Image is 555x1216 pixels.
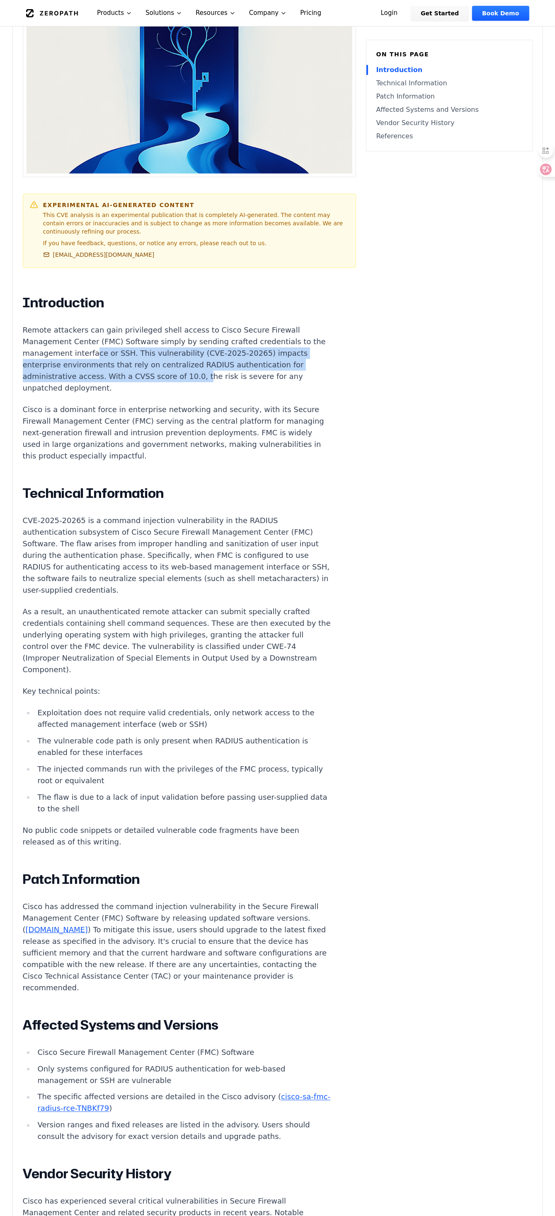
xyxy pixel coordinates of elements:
[376,78,522,88] a: Technical Information
[376,131,522,141] a: References
[23,404,331,462] p: Cisco is a dominant force in enterprise networking and security, with its Secure Firewall Managem...
[411,6,469,21] a: Get Started
[34,707,331,730] li: Exploitation does not require valid credentials, only network access to the affected management i...
[472,6,529,21] a: Book Demo
[376,65,522,75] a: Introduction
[23,294,331,311] h2: Introduction
[23,606,331,676] p: As a result, an unauthenticated remote attacker can submit specially crafted credentials containi...
[37,1093,330,1113] a: cisco-sa-fmc-radius-rce-TNBKf79
[371,6,408,21] a: Login
[23,1017,331,1033] h2: Affected Systems and Versions
[23,1166,331,1182] h2: Vendor Security History
[34,763,331,787] li: The injected commands run with the privileges of the FMC process, typically root or equivalent
[34,735,331,758] li: The vulnerable code path is only present when RADIUS authentication is enabled for these interfaces
[43,251,155,259] a: [EMAIL_ADDRESS][DOMAIN_NAME]
[23,324,331,394] p: Remote attackers can gain privileged shell access to Cisco Secure Firewall Management Center (FMC...
[23,825,331,848] p: No public code snippets or detailed vulnerable code fragments have been released as of this writing.
[376,105,522,115] a: Affected Systems and Versions
[34,1091,331,1115] li: The specific affected versions are detailed in the Cisco advisory ( )
[43,201,349,209] h6: Experimental AI-Generated Content
[43,211,349,236] p: This CVE analysis is an experimental publication that is completely AI-generated. The content may...
[23,871,331,888] h2: Patch Information
[23,485,331,502] h2: Technical Information
[26,925,88,934] a: [DOMAIN_NAME]
[23,685,331,697] p: Key technical points:
[376,118,522,128] a: Vendor Security History
[34,1047,331,1058] li: Cisco Secure Firewall Management Center (FMC) Software
[23,515,331,596] p: CVE-2025-20265 is a command injection vulnerability in the RADIUS authentication subsystem of Cis...
[376,50,522,58] h6: On this page
[23,901,331,994] p: Cisco has addressed the command injection vulnerability in the Secure Firewall Management Center ...
[34,1119,331,1143] li: Version ranges and fixed releases are listed in the advisory. Users should consult the advisory f...
[376,92,522,101] a: Patch Information
[34,791,331,815] li: The flaw is due to a lack of input validation before passing user-supplied data to the shell
[34,1063,331,1086] li: Only systems configured for RADIUS authentication for web-based management or SSH are vulnerable
[43,239,349,247] p: If you have feedback, questions, or notice any errors, please reach out to us.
